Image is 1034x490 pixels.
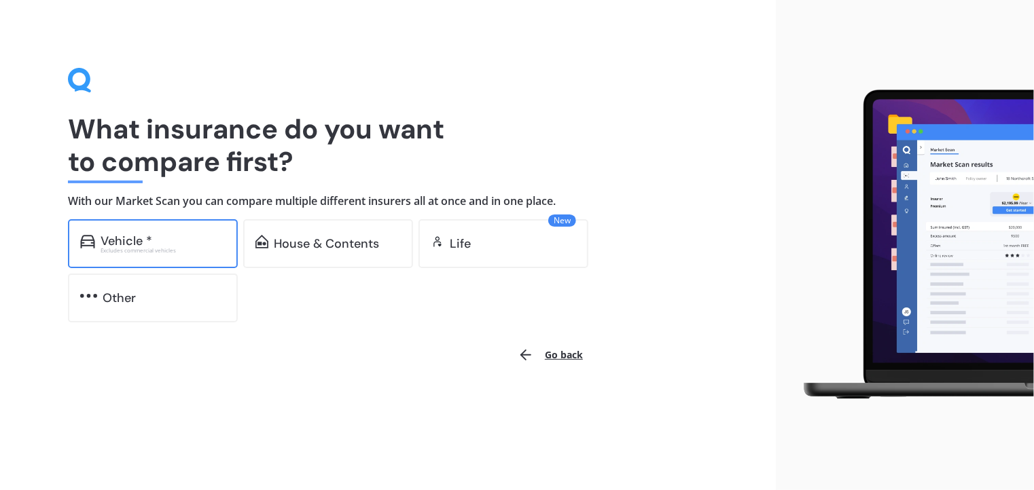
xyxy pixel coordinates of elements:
img: home-and-contents.b802091223b8502ef2dd.svg [255,235,268,248]
img: car.f15378c7a67c060ca3f3.svg [80,235,95,248]
div: Life [450,237,471,250]
div: Excludes commercial vehicles [101,248,226,253]
h1: What insurance do you want to compare first? [68,113,708,178]
div: House & Contents [274,237,379,250]
button: Go back [510,339,591,371]
img: life.f720d6a2d7cdcd3ad642.svg [431,235,444,248]
h4: With our Market Scan you can compare multiple different insurers all at once and in one place. [68,194,708,208]
span: New [548,214,576,227]
div: Other [103,291,136,305]
img: other.81dba5aafe580aa69f38.svg [80,289,97,303]
div: Vehicle * [101,234,152,248]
